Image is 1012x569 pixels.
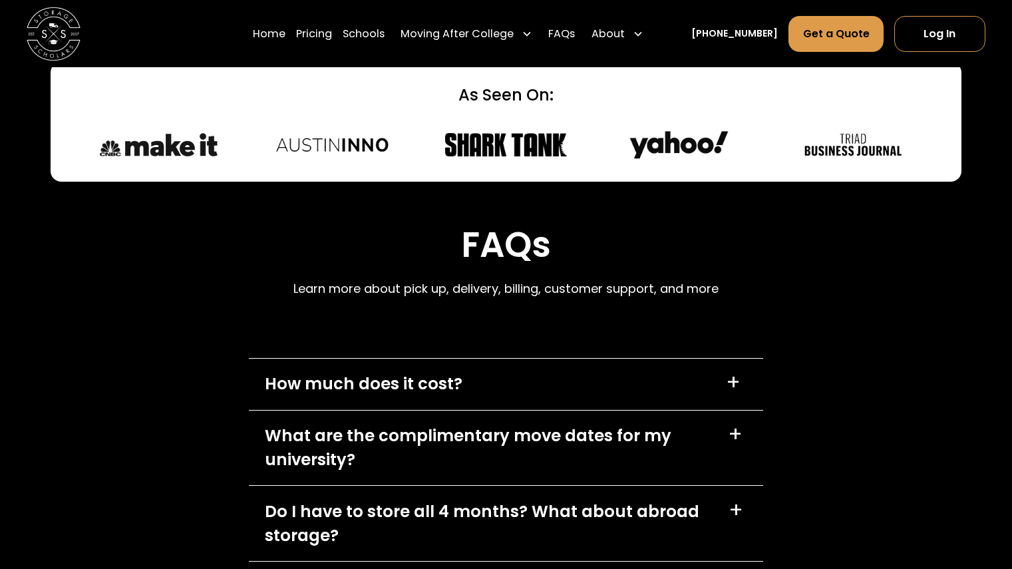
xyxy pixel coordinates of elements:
div: How much does it cost? [265,372,462,396]
div: About [591,25,625,41]
div: Moving After College [395,15,538,52]
a: Log In [894,15,985,51]
div: + [726,372,741,393]
a: Home [253,15,285,52]
div: As Seen On: [96,83,916,107]
a: FAQs [548,15,575,52]
div: What are the complimentary move dates for my university? [265,424,712,473]
div: + [729,500,743,521]
h2: FAQs [293,224,719,266]
div: Do I have to store all 4 months? What about abroad storage? [265,500,713,548]
img: Storage Scholars main logo [27,7,81,61]
div: Moving After College [401,25,514,41]
p: Learn more about pick up, delivery, billing, customer support, and more [293,280,719,297]
div: About [586,15,649,52]
a: home [27,7,81,61]
img: CNBC Make It logo. [96,129,221,160]
a: [PHONE_NUMBER] [691,27,778,41]
a: Schools [343,15,385,52]
a: Get a Quote [788,15,883,51]
a: Pricing [296,15,332,52]
div: + [728,424,743,445]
